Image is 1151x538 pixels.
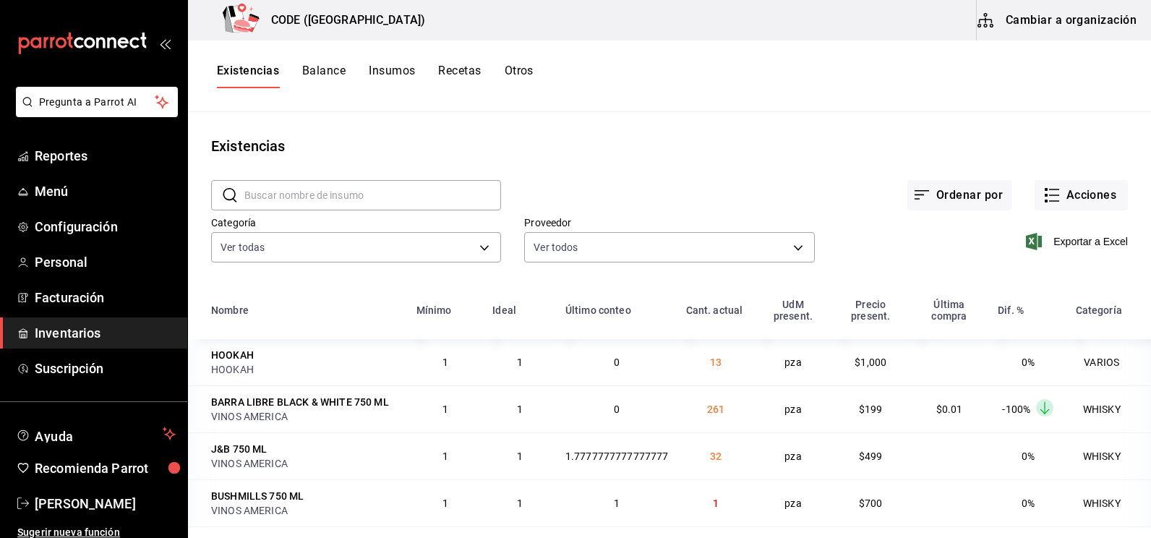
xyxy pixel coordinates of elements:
[517,403,523,415] span: 1
[211,135,285,157] div: Existencias
[211,395,389,409] div: BARRA LIBRE BLACK & WHITE 750 ML
[859,403,883,415] span: $199
[1076,304,1122,316] div: Categoría
[1029,233,1128,250] button: Exportar a Excel
[936,403,963,415] span: $0.01
[211,348,254,362] div: HOOKAH
[707,403,724,415] span: 261
[763,299,823,322] div: UdM present.
[260,12,425,29] h3: CODE ([GEOGRAPHIC_DATA])
[35,288,176,307] span: Facturación
[1022,451,1035,462] span: 0%
[713,498,719,509] span: 1
[35,425,157,443] span: Ayuda
[16,87,178,117] button: Pregunta a Parrot AI
[159,38,171,49] button: open_drawer_menu
[1002,403,1030,415] span: -100%
[211,218,501,228] label: Categoría
[855,356,886,368] span: $1,000
[211,456,399,471] div: VINOS AMERICA
[517,498,523,509] span: 1
[438,64,481,88] button: Recetas
[35,146,176,166] span: Reportes
[35,217,176,236] span: Configuración
[416,304,452,316] div: Mínimo
[211,503,399,518] div: VINOS AMERICA
[859,498,883,509] span: $700
[517,451,523,462] span: 1
[1067,432,1151,479] td: WHISKY
[710,356,722,368] span: 13
[10,105,178,120] a: Pregunta a Parrot AI
[35,182,176,201] span: Menú
[754,432,831,479] td: pza
[442,498,448,509] span: 1
[217,64,534,88] div: navigation tabs
[211,362,399,377] div: HOOKAH
[35,252,176,272] span: Personal
[710,451,722,462] span: 32
[35,359,176,378] span: Suscripción
[686,304,743,316] div: Cant. actual
[614,403,620,415] span: 0
[442,451,448,462] span: 1
[369,64,415,88] button: Insumos
[211,304,249,316] div: Nombre
[1022,498,1035,509] span: 0%
[1067,385,1151,432] td: WHISKY
[565,451,669,462] span: 1.7777777777777777
[35,323,176,343] span: Inventarios
[998,304,1024,316] div: Dif. %
[1067,479,1151,526] td: WHISKY
[35,458,176,478] span: Recomienda Parrot
[524,218,814,228] label: Proveedor
[1035,180,1128,210] button: Acciones
[442,356,448,368] span: 1
[302,64,346,88] button: Balance
[534,240,578,255] span: Ver todos
[918,299,980,322] div: Última compra
[907,180,1011,210] button: Ordenar por
[442,403,448,415] span: 1
[244,181,501,210] input: Buscar nombre de insumo
[1067,339,1151,385] td: VARIOS
[754,385,831,432] td: pza
[35,494,176,513] span: [PERSON_NAME]
[859,451,883,462] span: $499
[841,299,901,322] div: Precio present.
[211,442,268,456] div: J&B 750 ML
[1022,356,1035,368] span: 0%
[217,64,279,88] button: Existencias
[517,356,523,368] span: 1
[492,304,516,316] div: Ideal
[565,304,631,316] div: Último conteo
[754,479,831,526] td: pza
[211,409,399,424] div: VINOS AMERICA
[614,498,620,509] span: 1
[211,489,304,503] div: BUSHMILLS 750 ML
[505,64,534,88] button: Otros
[221,240,265,255] span: Ver todas
[754,339,831,385] td: pza
[39,95,155,110] span: Pregunta a Parrot AI
[614,356,620,368] span: 0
